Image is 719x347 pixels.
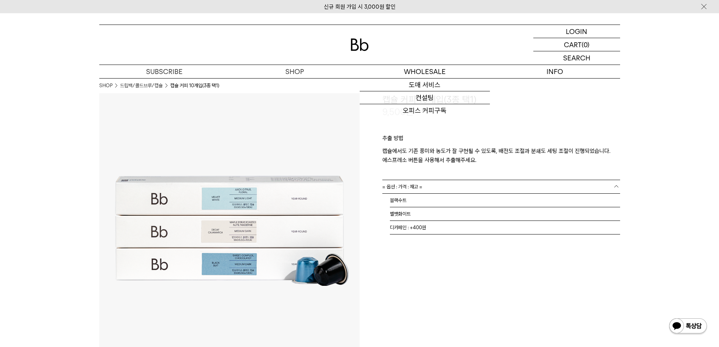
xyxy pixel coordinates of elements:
img: 카카오톡 채널 1:1 채팅 버튼 [668,318,708,336]
li: 캡슐 커피 10개입(3종 택1) [170,82,219,89]
p: LOGIN [566,25,587,38]
a: 도매 서비스 [360,79,490,91]
img: 로고 [351,39,369,51]
span: = 옵션 : 가격 : 재고 = [382,180,422,193]
a: 오피스 커피구독 [360,104,490,117]
a: 컨설팅 [360,91,490,104]
a: LOGIN [533,25,620,38]
li: 벨벳화이트 [390,207,620,221]
li: 블랙수트 [390,194,620,207]
p: 캡슐에서도 기존 풍미와 농도가 잘 구현될 수 있도록, 배전도 조절과 분쇄도 세팅 조절이 진행되었습니다. 에스프레소 버튼을 사용해서 추출해주세요. [382,147,620,165]
p: 추출 방법 [382,134,620,147]
h3: 캡슐 커피 10개입(3종 택1) [382,93,620,106]
a: CART (0) [533,38,620,51]
a: 신규 회원 가입 시 3,000원 할인 [324,3,396,10]
a: SHOP [99,82,112,89]
p: WHOLESALE [360,65,490,78]
p: (0) [582,38,590,51]
a: SHOP [229,65,360,78]
p: INFO [490,65,620,78]
a: SUBSCRIBE [99,65,229,78]
p: CART [564,38,582,51]
a: 드립백/콜드브루/캡슐 [120,82,163,89]
p: SEARCH [563,51,590,65]
li: 디카페인 : +400원 [390,221,620,234]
